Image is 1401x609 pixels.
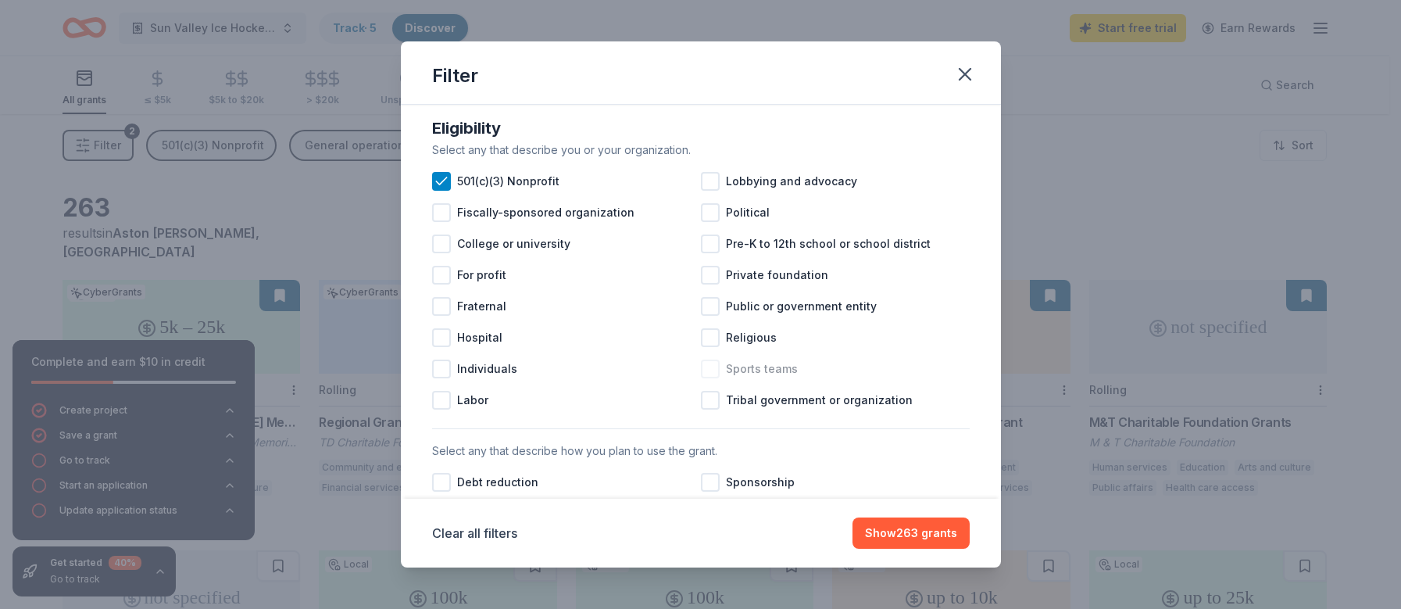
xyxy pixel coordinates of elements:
[726,266,828,285] span: Private foundation
[457,360,517,378] span: Individuals
[432,524,517,543] button: Clear all filters
[432,63,478,88] div: Filter
[457,235,570,253] span: College or university
[726,328,777,347] span: Religious
[457,328,502,347] span: Hospital
[457,297,506,316] span: Fraternal
[852,518,970,549] button: Show263 grants
[432,442,970,460] div: Select any that describe how you plan to use the grant.
[726,360,798,378] span: Sports teams
[457,172,559,191] span: 501(c)(3) Nonprofit
[726,473,795,492] span: Sponsorship
[726,203,770,222] span: Political
[457,473,538,492] span: Debt reduction
[726,391,913,410] span: Tribal government or organization
[432,141,970,159] div: Select any that describe you or your organization.
[726,235,931,253] span: Pre-K to 12th school or school district
[726,172,857,191] span: Lobbying and advocacy
[457,391,488,410] span: Labor
[432,116,970,141] div: Eligibility
[726,297,877,316] span: Public or government entity
[457,203,634,222] span: Fiscally-sponsored organization
[457,266,506,285] span: For profit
